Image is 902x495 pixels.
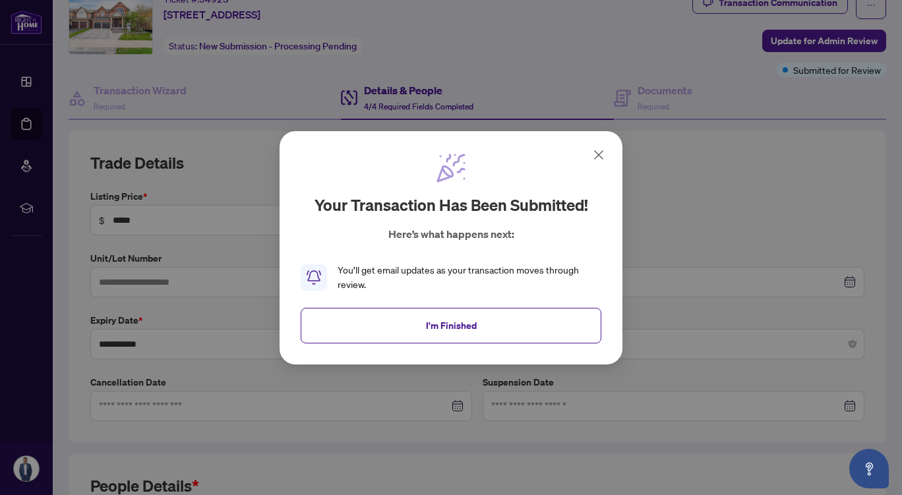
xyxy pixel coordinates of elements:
div: You’ll get email updates as your transaction moves through review. [338,263,601,292]
h2: Your transaction has been submitted! [315,194,588,216]
button: I'm Finished [301,307,601,343]
button: Open asap [849,449,889,488]
p: Here’s what happens next: [388,226,514,242]
span: I'm Finished [426,314,477,335]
